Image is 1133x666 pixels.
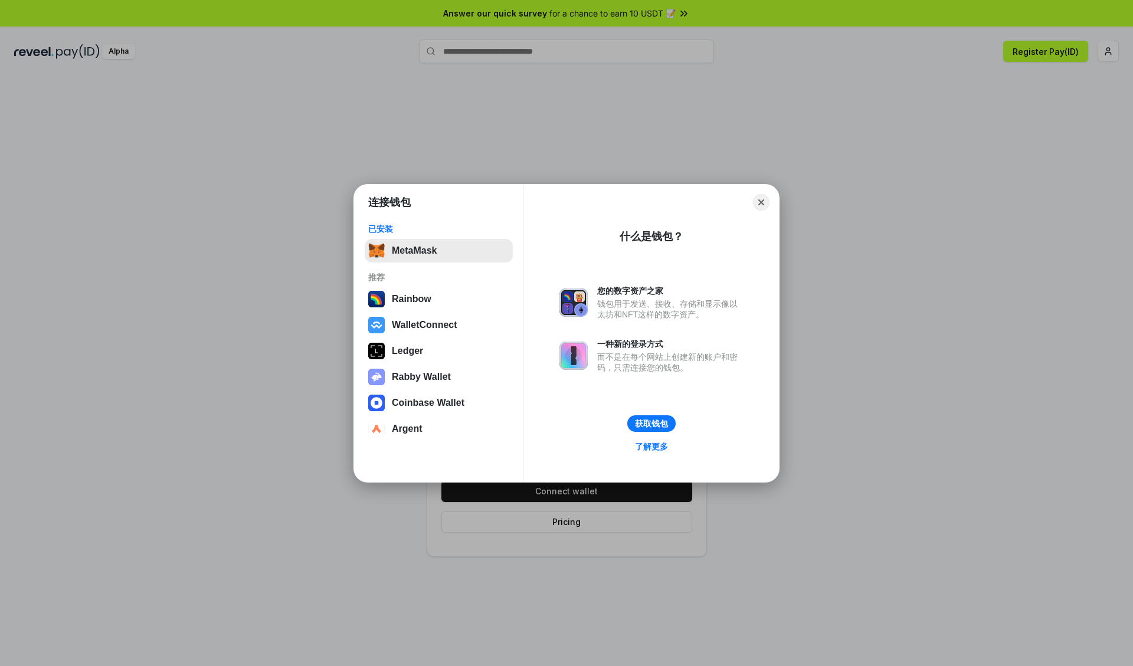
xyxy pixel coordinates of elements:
[368,242,385,259] img: svg+xml,%3Csvg%20fill%3D%22none%22%20height%3D%2233%22%20viewBox%3D%220%200%2035%2033%22%20width%...
[635,441,668,452] div: 了解更多
[368,272,509,283] div: 推荐
[368,317,385,333] img: svg+xml,%3Csvg%20width%3D%2228%22%20height%3D%2228%22%20viewBox%3D%220%200%2028%2028%22%20fill%3D...
[627,415,676,432] button: 获取钱包
[368,291,385,307] img: svg+xml,%3Csvg%20width%3D%22120%22%20height%3D%22120%22%20viewBox%3D%220%200%20120%20120%22%20fil...
[620,229,683,244] div: 什么是钱包？
[365,239,513,263] button: MetaMask
[365,287,513,311] button: Rainbow
[365,365,513,389] button: Rabby Wallet
[365,313,513,337] button: WalletConnect
[365,339,513,363] button: Ledger
[392,346,423,356] div: Ledger
[597,339,744,349] div: 一种新的登录方式
[597,352,744,373] div: 而不是在每个网站上创建新的账户和密码，只需连接您的钱包。
[392,398,464,408] div: Coinbase Wallet
[368,195,411,209] h1: 连接钱包
[392,320,457,330] div: WalletConnect
[368,421,385,437] img: svg+xml,%3Csvg%20width%3D%2228%22%20height%3D%2228%22%20viewBox%3D%220%200%2028%2028%22%20fill%3D...
[559,342,588,370] img: svg+xml,%3Csvg%20xmlns%3D%22http%3A%2F%2Fwww.w3.org%2F2000%2Fsvg%22%20fill%3D%22none%22%20viewBox...
[597,286,744,296] div: 您的数字资产之家
[597,298,744,320] div: 钱包用于发送、接收、存储和显示像以太坊和NFT这样的数字资产。
[365,391,513,415] button: Coinbase Wallet
[559,288,588,317] img: svg+xml,%3Csvg%20xmlns%3D%22http%3A%2F%2Fwww.w3.org%2F2000%2Fsvg%22%20fill%3D%22none%22%20viewBox...
[392,294,431,304] div: Rainbow
[368,343,385,359] img: svg+xml,%3Csvg%20xmlns%3D%22http%3A%2F%2Fwww.w3.org%2F2000%2Fsvg%22%20width%3D%2228%22%20height%3...
[368,369,385,385] img: svg+xml,%3Csvg%20xmlns%3D%22http%3A%2F%2Fwww.w3.org%2F2000%2Fsvg%22%20fill%3D%22none%22%20viewBox...
[392,245,437,256] div: MetaMask
[392,372,451,382] div: Rabby Wallet
[365,417,513,441] button: Argent
[392,424,423,434] div: Argent
[635,418,668,429] div: 获取钱包
[628,439,675,454] a: 了解更多
[753,194,769,211] button: Close
[368,224,509,234] div: 已安装
[368,395,385,411] img: svg+xml,%3Csvg%20width%3D%2228%22%20height%3D%2228%22%20viewBox%3D%220%200%2028%2028%22%20fill%3D...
